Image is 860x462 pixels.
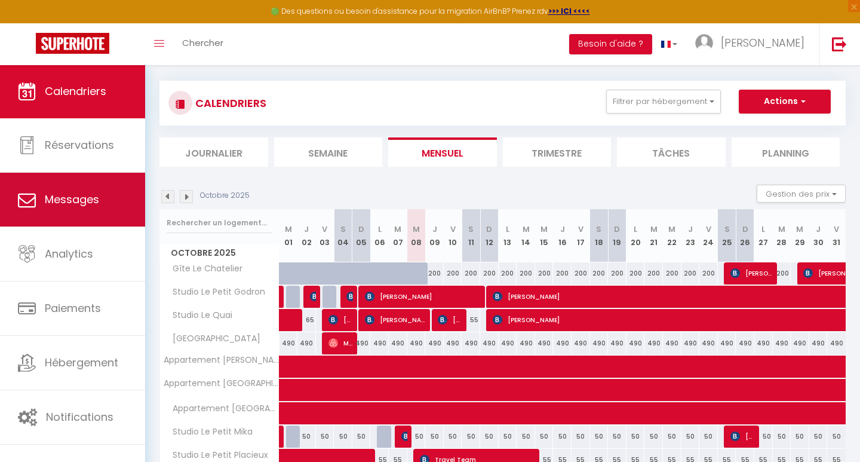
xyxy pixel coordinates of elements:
th: 25 [718,209,736,262]
li: Trimestre [503,137,612,167]
abbr: M [778,224,785,235]
th: 24 [699,209,718,262]
div: 50 [626,426,645,448]
div: 200 [644,262,663,284]
span: Calendriers [45,84,106,99]
div: 200 [462,262,480,284]
div: 200 [681,262,700,284]
span: [PERSON_NAME] [401,425,407,448]
abbr: J [560,224,565,235]
div: 50 [754,426,773,448]
th: 11 [462,209,480,262]
div: 200 [773,262,791,284]
div: 490 [553,332,572,354]
span: [PERSON_NAME] [346,285,352,308]
span: Appartement [GEOGRAPHIC_DATA] - parking [162,379,281,388]
abbr: D [486,224,492,235]
strong: >>> ICI <<<< [548,6,590,16]
abbr: V [322,224,327,235]
li: Journalier [159,137,268,167]
a: ... [PERSON_NAME] [686,23,819,65]
div: 200 [572,262,590,284]
div: 490 [279,332,298,354]
abbr: M [796,224,803,235]
abbr: M [413,224,420,235]
div: 490 [425,332,444,354]
div: 50 [791,426,809,448]
th: 30 [809,209,828,262]
abbr: V [834,224,839,235]
th: 07 [389,209,407,262]
th: 04 [334,209,352,262]
th: 23 [681,209,700,262]
abbr: J [304,224,309,235]
th: 12 [480,209,499,262]
div: 50 [681,426,700,448]
img: logout [832,36,847,51]
div: 50 [480,426,499,448]
div: 50 [425,426,444,448]
span: [PERSON_NAME] [730,262,773,284]
div: 490 [626,332,645,354]
div: 50 [663,426,681,448]
span: [PERSON_NAME] [328,308,353,331]
img: Super Booking [36,33,109,54]
span: Studio Le Petit Godron [162,286,268,299]
abbr: J [432,224,437,235]
th: 10 [444,209,462,262]
button: Filtrer par hébergement [606,90,721,114]
div: 50 [773,426,791,448]
span: Messages [45,192,99,207]
th: 31 [827,209,846,262]
div: 490 [718,332,736,354]
div: 200 [699,262,718,284]
input: Rechercher un logement... [167,212,272,234]
div: 490 [681,332,700,354]
span: Margaux Casters [328,332,353,354]
abbr: L [506,224,509,235]
div: 490 [370,332,389,354]
div: 50 [699,426,718,448]
div: 200 [535,262,554,284]
div: 490 [352,332,371,354]
div: 490 [407,332,426,354]
abbr: L [634,224,637,235]
div: 490 [809,332,828,354]
div: 490 [480,332,499,354]
div: 490 [499,332,517,354]
span: [PERSON_NAME] [721,35,804,50]
img: ... [695,34,713,52]
div: 490 [736,332,754,354]
div: 50 [608,426,626,448]
div: 490 [663,332,681,354]
th: 01 [279,209,298,262]
th: 08 [407,209,426,262]
span: [GEOGRAPHIC_DATA] [162,332,263,345]
div: 490 [608,332,626,354]
div: 200 [499,262,517,284]
div: 50 [334,426,352,448]
th: 27 [754,209,773,262]
div: 490 [827,332,846,354]
abbr: M [523,224,530,235]
span: [PERSON_NAME] [365,308,426,331]
th: 21 [644,209,663,262]
div: 490 [535,332,554,354]
div: 50 [553,426,572,448]
abbr: D [614,224,620,235]
th: 09 [425,209,444,262]
abbr: V [578,224,583,235]
div: 200 [553,262,572,284]
abbr: M [394,224,401,235]
div: 490 [644,332,663,354]
abbr: M [668,224,675,235]
div: 50 [535,426,554,448]
li: Tâches [617,137,726,167]
span: [PERSON_NAME] [365,285,482,308]
span: Gîte Le Chatelier [162,262,245,276]
th: 03 [316,209,334,262]
span: [PERSON_NAME] [438,308,462,331]
abbr: L [761,224,765,235]
abbr: D [742,224,748,235]
abbr: D [358,224,364,235]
